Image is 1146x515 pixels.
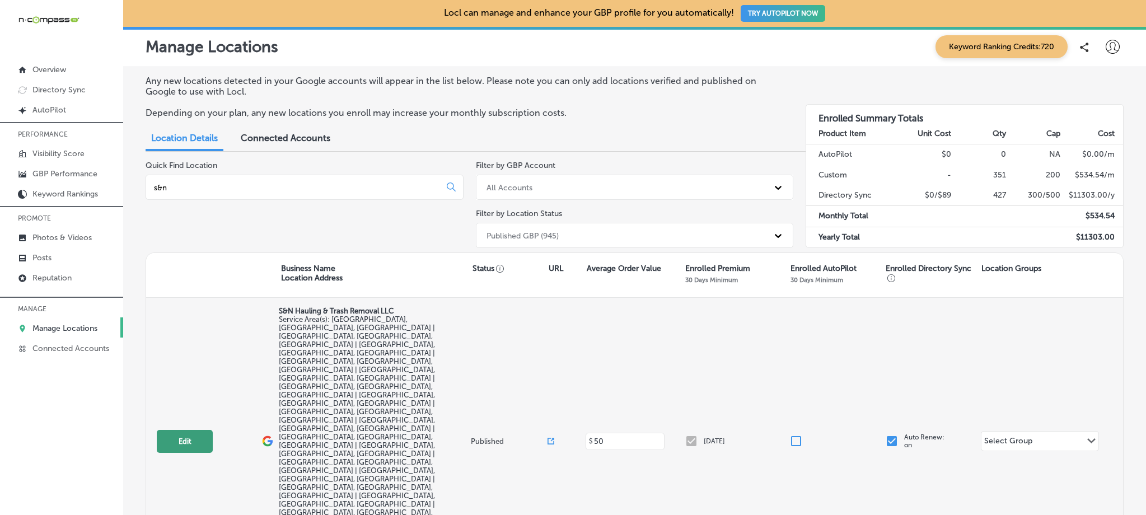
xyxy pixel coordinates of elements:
[685,276,738,284] p: 30 Days Minimum
[262,436,273,447] img: logo
[146,76,782,97] p: Any new locations detected in your Google accounts will appear in the list below. Please note you...
[32,344,109,353] p: Connected Accounts
[241,133,330,143] span: Connected Accounts
[487,231,559,240] div: Published GBP (945)
[487,182,532,192] div: All Accounts
[587,264,661,273] p: Average Order Value
[790,276,843,284] p: 30 Days Minimum
[157,430,213,453] button: Edit
[790,264,857,273] p: Enrolled AutoPilot
[549,264,563,273] p: URL
[897,144,952,165] td: $0
[1061,124,1123,144] th: Cost
[1061,165,1123,185] td: $ 534.54 /m
[1007,185,1061,206] td: 300/500
[897,165,952,185] td: -
[476,209,562,218] label: Filter by Location Status
[1007,144,1061,165] td: NA
[1061,185,1123,206] td: $ 11303.00 /y
[886,264,976,283] p: Enrolled Directory Sync
[476,161,555,170] label: Filter by GBP Account
[151,133,218,143] span: Location Details
[806,144,897,165] td: AutoPilot
[32,105,66,115] p: AutoPilot
[806,227,897,247] td: Yearly Total
[741,5,825,22] button: TRY AUTOPILOT NOW
[589,437,593,445] p: $
[32,253,52,263] p: Posts
[281,264,343,283] p: Business Name Location Address
[952,185,1007,206] td: 427
[1061,227,1123,247] td: $ 11303.00
[32,65,66,74] p: Overview
[806,165,897,185] td: Custom
[473,264,549,273] p: Status
[981,264,1041,273] p: Location Groups
[32,169,97,179] p: GBP Performance
[897,185,952,206] td: $0/$89
[32,324,97,333] p: Manage Locations
[32,149,85,158] p: Visibility Score
[984,436,1032,449] div: Select Group
[32,233,92,242] p: Photos & Videos
[1007,124,1061,144] th: Cap
[704,437,725,445] p: [DATE]
[935,35,1068,58] span: Keyword Ranking Credits: 720
[897,124,952,144] th: Unit Cost
[32,273,72,283] p: Reputation
[153,182,438,193] input: All Locations
[952,144,1007,165] td: 0
[146,161,217,170] label: Quick Find Location
[32,85,86,95] p: Directory Sync
[279,307,468,315] p: S&N Hauling & Trash Removal LLC
[806,206,897,227] td: Monthly Total
[904,433,944,449] p: Auto Renew: on
[146,107,782,118] p: Depending on your plan, any new locations you enroll may increase your monthly subscription costs.
[952,124,1007,144] th: Qty
[806,105,1123,124] h3: Enrolled Summary Totals
[952,165,1007,185] td: 351
[18,15,79,25] img: 660ab0bf-5cc7-4cb8-ba1c-48b5ae0f18e60NCTV_CLogo_TV_Black_-500x88.png
[806,185,897,206] td: Directory Sync
[471,437,548,446] p: Published
[685,264,750,273] p: Enrolled Premium
[146,38,278,56] p: Manage Locations
[1007,165,1061,185] td: 200
[32,189,98,199] p: Keyword Rankings
[1061,206,1123,227] td: $ 534.54
[818,129,866,138] strong: Product Item
[1061,144,1123,165] td: $ 0.00 /m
